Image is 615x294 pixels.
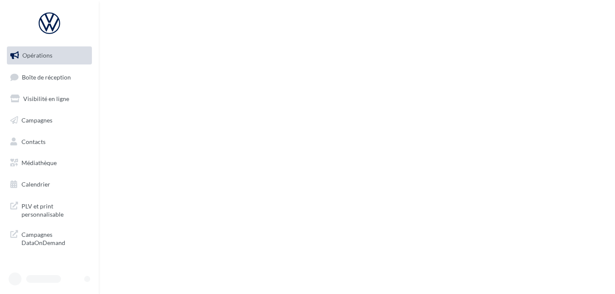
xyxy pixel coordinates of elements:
[5,154,94,172] a: Médiathèque
[21,159,57,166] span: Médiathèque
[21,181,50,188] span: Calendrier
[22,52,52,59] span: Opérations
[21,229,88,247] span: Campagnes DataOnDemand
[21,138,46,145] span: Contacts
[23,95,69,102] span: Visibilité en ligne
[5,68,94,86] a: Boîte de réception
[5,46,94,64] a: Opérations
[5,111,94,129] a: Campagnes
[5,90,94,108] a: Visibilité en ligne
[5,133,94,151] a: Contacts
[5,225,94,251] a: Campagnes DataOnDemand
[21,116,52,124] span: Campagnes
[5,197,94,222] a: PLV et print personnalisable
[21,200,88,219] span: PLV et print personnalisable
[5,175,94,193] a: Calendrier
[22,73,71,80] span: Boîte de réception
